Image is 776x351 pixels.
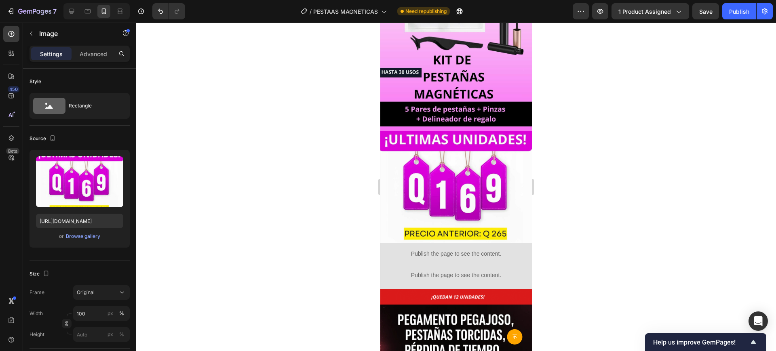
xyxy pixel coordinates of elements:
span: 1 product assigned [618,7,671,16]
input: px% [73,306,130,321]
div: % [119,331,124,338]
button: Save [692,3,719,19]
p: Image [39,29,108,38]
button: Browse gallery [65,232,101,240]
input: https://example.com/image.jpg [36,214,123,228]
div: Size [30,269,51,280]
button: Original [73,285,130,300]
button: px [117,309,127,318]
button: 1 product assigned [612,3,689,19]
button: % [105,309,115,318]
div: Beta [6,148,19,154]
p: Settings [40,50,63,58]
div: Open Intercom Messenger [749,311,768,331]
iframe: To enrich screen reader interactions, please activate Accessibility in Grammarly extension settings [380,23,532,351]
div: Browse gallery [66,233,100,240]
button: px [117,330,127,339]
p: Advanced [80,50,107,58]
div: Rectangle [69,97,118,115]
label: Height [30,331,44,338]
label: Width [30,310,43,317]
div: Publish [729,7,749,16]
p: 7 [53,6,57,16]
div: % [119,310,124,317]
span: Save [699,8,713,15]
div: Source [30,133,57,144]
span: / [310,7,312,16]
button: Show survey - Help us improve GemPages! [653,337,758,347]
input: px% [73,327,130,342]
button: 7 [3,3,60,19]
div: px [108,310,113,317]
button: % [105,330,115,339]
div: px [108,331,113,338]
span: Help us improve GemPages! [653,338,749,346]
div: 450 [8,86,19,92]
label: Frame [30,289,44,296]
img: preview-image [36,156,123,207]
button: Publish [722,3,756,19]
div: Undo/Redo [152,3,185,19]
div: Style [30,78,41,85]
span: PESTAAS MAGNETICAS [313,7,378,16]
span: Need republishing [405,8,447,15]
span: Original [77,289,95,296]
span: or [59,231,64,241]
